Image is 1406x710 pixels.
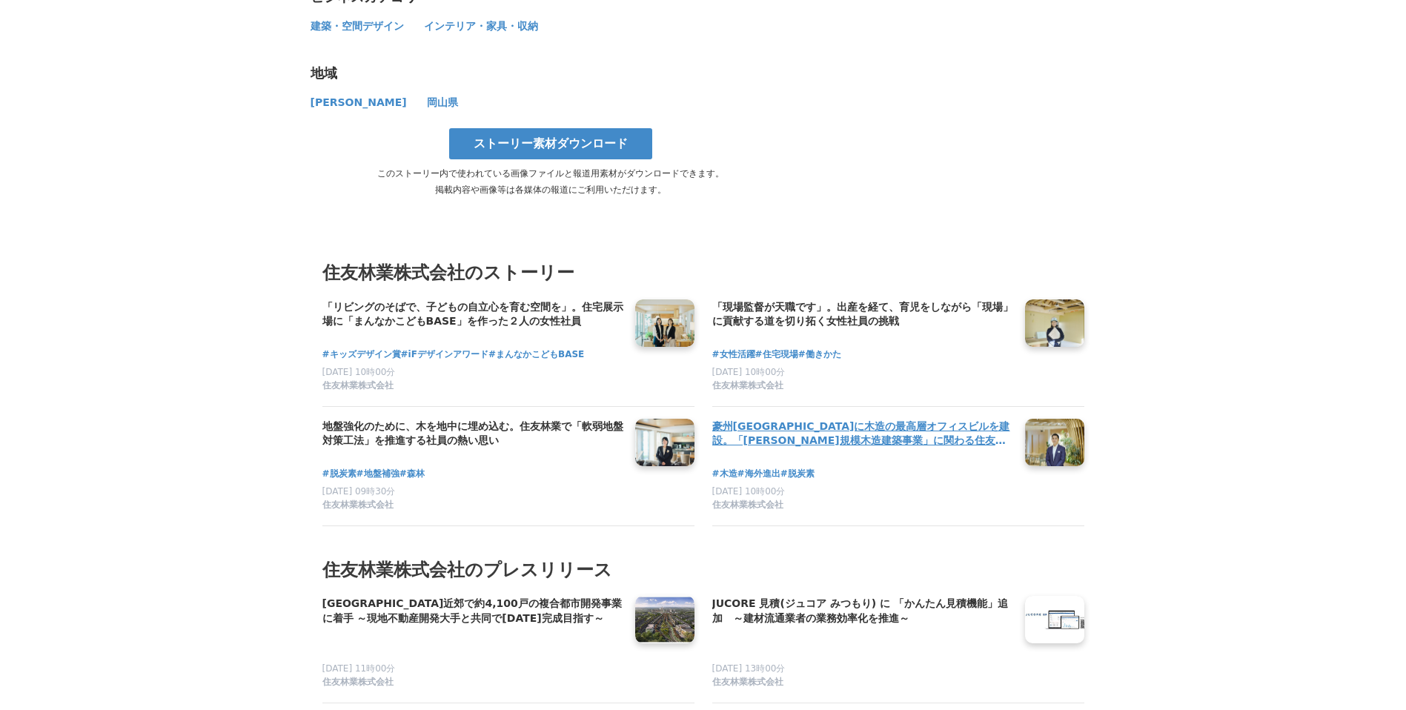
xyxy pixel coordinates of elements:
a: [GEOGRAPHIC_DATA]近郊で約4,100戸の複合都市開発事業に着手 ～現地不動産開発大手と共同で[DATE]完成目指す～ [322,596,623,627]
a: 住友林業株式会社 [322,379,623,394]
span: [DATE] 13時00分 [712,663,786,674]
h4: 「リビングのそばで、子どもの自立心を育む空間を」。住宅展示場に「まんなかこどもBASE」を作った２人の女性社員 [322,299,623,330]
a: #キッズデザイン賞 [322,348,401,362]
a: #地盤補強 [357,467,399,481]
span: 住友林業株式会社 [322,499,394,511]
a: #森林 [399,467,425,481]
span: 住友林業株式会社 [322,379,394,392]
a: #住宅現場 [755,348,798,362]
a: 地盤強化のために、木を地中に埋め込む。住友林業で「軟弱地盤対策工法」を推進する社員の熱い思い [322,419,623,450]
a: 住友林業株式会社 [712,379,1013,394]
a: 豪州[GEOGRAPHIC_DATA]に木造の最高層オフィスビルを建設。「[PERSON_NAME]規模木造建築事業」に関わる住友林業社員のキャリアと展望 [712,419,1013,450]
a: [PERSON_NAME] [311,99,409,107]
h3: 住友林業株式会社のストーリー [322,259,1084,287]
span: 住友林業株式会社 [322,676,394,689]
h4: 地盤強化のために、木を地中に埋め込む。住友林業で「軟弱地盤対策工法」を推進する社員の熱い思い [322,419,623,449]
a: 「現場監督が天職です」。出産を経て、育児をしながら「現場」に貢献する道を切り拓く女性社員の挑戦 [712,299,1013,331]
a: #働きかた [798,348,841,362]
div: 地域 [311,64,785,82]
a: インテリア・家具・収納 [424,23,538,31]
a: JUCORE 見積(ジュコア みつもり) に 「かんたん見積機能」追加 ～建材流通業者の業務効率化を推進～ [712,596,1013,627]
h4: [GEOGRAPHIC_DATA]近郊で約4,100戸の複合都市開発事業に着手 ～現地不動産開発大手と共同で[DATE]完成目指す～ [322,596,623,626]
a: 住友林業株式会社 [322,676,623,691]
a: #iFデザインアワード [401,348,488,362]
p: このストーリー内で使われている画像ファイルと報道用素材がダウンロードできます。 掲載内容や画像等は各媒体の報道にご利用いただけます。 [311,165,791,198]
a: 住友林業株式会社 [712,499,1013,514]
a: 「リビングのそばで、子どもの自立心を育む空間を」。住宅展示場に「まんなかこどもBASE」を作った２人の女性社員 [322,299,623,331]
span: [DATE] 11時00分 [322,663,396,674]
span: 岡山県 [427,96,458,108]
a: 建築・空間デザイン [311,23,406,31]
a: 住友林業株式会社 [322,499,623,514]
span: インテリア・家具・収納 [424,20,538,32]
a: 住友林業株式会社 [712,676,1013,691]
a: #脱炭素 [322,467,357,481]
h2: 住友林業株式会社のプレスリリース [322,556,1084,584]
span: 住友林業株式会社 [712,379,783,392]
a: 岡山県 [427,99,458,107]
a: ストーリー素材ダウンロード [449,128,652,159]
span: [PERSON_NAME] [311,96,407,108]
a: #女性活躍 [712,348,755,362]
span: [DATE] 09時30分 [322,486,396,497]
span: [DATE] 10時00分 [712,367,786,377]
h4: 豪州[GEOGRAPHIC_DATA]に木造の最高層オフィスビルを建設。「[PERSON_NAME]規模木造建築事業」に関わる住友林業社員のキャリアと展望 [712,419,1013,449]
span: 建築・空間デザイン [311,20,404,32]
span: [DATE] 10時00分 [322,367,396,377]
h4: 「現場監督が天職です」。出産を経て、育児をしながら「現場」に貢献する道を切り拓く女性社員の挑戦 [712,299,1013,330]
a: #海外進出 [737,467,780,481]
h4: JUCORE 見積(ジュコア みつもり) に 「かんたん見積機能」追加 ～建材流通業者の業務効率化を推進～ [712,596,1013,626]
a: #木造 [712,467,737,481]
span: 住友林業株式会社 [712,499,783,511]
span: [DATE] 10時00分 [712,486,786,497]
span: 住友林業株式会社 [712,676,783,689]
a: #脱炭素 [780,467,815,481]
a: #まんなかこどもBASE [488,348,584,362]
